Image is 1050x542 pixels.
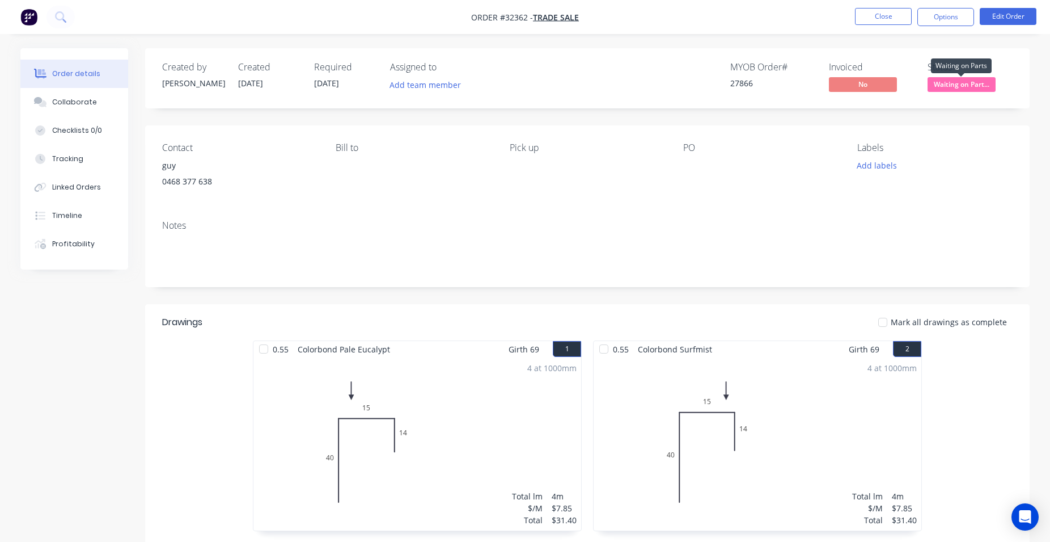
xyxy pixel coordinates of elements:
[162,142,317,153] div: Contact
[849,341,879,358] span: Girth 69
[512,490,543,502] div: Total lm
[892,514,917,526] div: $31.40
[238,62,300,73] div: Created
[850,158,903,173] button: Add labels
[510,142,665,153] div: Pick up
[336,142,491,153] div: Bill to
[52,182,101,192] div: Linked Orders
[683,142,839,153] div: PO
[730,62,815,73] div: MYOB Order #
[20,60,128,88] button: Order details
[20,145,128,173] button: Tracking
[829,62,914,73] div: Invoiced
[52,211,82,221] div: Timeline
[928,62,1013,73] div: Status
[892,502,917,514] div: $7.85
[893,341,921,357] button: 2
[852,502,883,514] div: $/M
[633,341,717,358] span: Colorbond Surfmist
[162,77,225,89] div: [PERSON_NAME]
[829,77,897,91] span: No
[20,230,128,258] button: Profitability
[980,8,1036,25] button: Edit Order
[891,316,1007,328] span: Mark all drawings as complete
[268,341,293,358] span: 0.55
[20,201,128,230] button: Timeline
[471,12,533,23] span: Order #32362 -
[162,62,225,73] div: Created by
[852,490,883,502] div: Total lm
[852,514,883,526] div: Total
[52,69,100,79] div: Order details
[390,62,503,73] div: Assigned to
[162,316,202,329] div: Drawings
[314,62,376,73] div: Required
[533,12,579,23] a: TRADE SALE
[20,116,128,145] button: Checklists 0/0
[857,142,1013,153] div: Labels
[390,77,467,93] button: Add team member
[20,173,128,201] button: Linked Orders
[931,58,992,73] div: Waiting on Parts
[608,341,633,358] span: 0.55
[552,490,577,502] div: 4m
[238,78,263,89] span: [DATE]
[594,358,921,531] div: 04015144 at 1000mmTotal lm$/MTotal4m$7.85$31.40
[52,125,102,136] div: Checklists 0/0
[552,502,577,514] div: $7.85
[928,77,996,94] button: Waiting on Part...
[253,358,581,531] div: 04015144 at 1000mmTotal lm$/MTotal4m$7.85$31.40
[509,341,539,358] span: Girth 69
[162,174,317,190] div: 0468 377 638
[527,362,577,374] div: 4 at 1000mm
[314,78,339,89] span: [DATE]
[20,88,128,116] button: Collaborate
[162,220,1013,231] div: Notes
[892,490,917,502] div: 4m
[553,341,581,357] button: 1
[917,8,974,26] button: Options
[928,77,996,91] span: Waiting on Part...
[20,9,37,26] img: Factory
[867,362,917,374] div: 4 at 1000mm
[512,502,543,514] div: $/M
[512,514,543,526] div: Total
[52,97,97,107] div: Collaborate
[162,158,317,194] div: guy0468 377 638
[855,8,912,25] button: Close
[52,239,95,249] div: Profitability
[730,77,815,89] div: 27866
[1011,503,1039,531] div: Open Intercom Messenger
[552,514,577,526] div: $31.40
[52,154,83,164] div: Tracking
[293,341,395,358] span: Colorbond Pale Eucalypt
[384,77,467,93] button: Add team member
[162,158,317,174] div: guy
